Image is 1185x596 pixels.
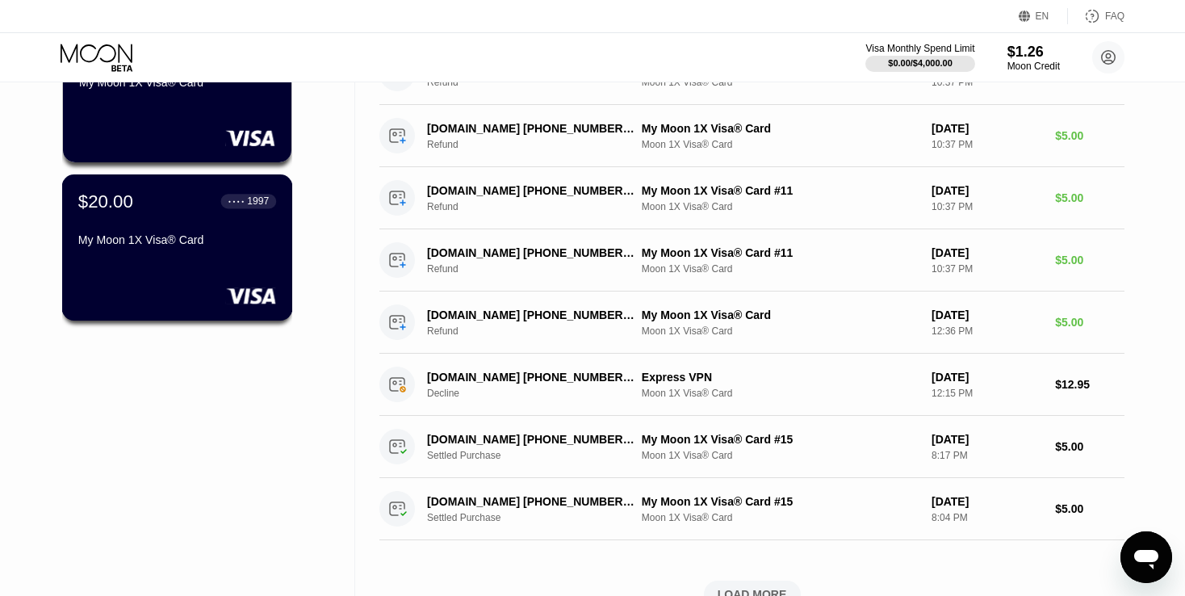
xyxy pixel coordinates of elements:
div: [DOMAIN_NAME] [PHONE_NUMBER] USRefundMy Moon 1X Visa® Card #11Moon 1X Visa® Card[DATE]10:37 PM$5.00 [379,229,1124,292]
div: Refund [427,263,651,275]
div: Moon 1X Visa® Card [642,450,919,461]
div: $0.00 / $4,000.00 [888,58,953,68]
div: Refund [427,325,651,337]
div: Moon 1X Visa® Card [642,325,919,337]
iframe: Button to launch messaging window [1120,531,1172,583]
div: $5.00 [1055,129,1124,142]
div: $5.00 [1055,316,1124,329]
div: Settled Purchase [427,512,651,523]
div: [DOMAIN_NAME] [PHONE_NUMBER] US [427,308,635,321]
div: Express VPN [642,371,919,384]
div: $5.00 [1055,254,1124,267]
div: [DATE] [932,246,1042,259]
div: [DATE] [932,308,1042,321]
div: FAQ [1105,10,1124,22]
div: [DOMAIN_NAME] [PHONE_NUMBER] USDeclineExpress VPNMoon 1X Visa® Card[DATE]12:15 PM$12.95 [379,354,1124,416]
div: $20.00 [78,191,133,212]
div: $5.00 [1055,191,1124,204]
div: [DOMAIN_NAME] [PHONE_NUMBER] USRefundMy Moon 1X Visa® Card #11Moon 1X Visa® Card[DATE]10:37 PM$5.00 [379,167,1124,229]
div: [DOMAIN_NAME] [PHONE_NUMBER] USRefundMy Moon 1X Visa® CardMoon 1X Visa® Card[DATE]10:37 PM$5.00 [379,105,1124,167]
div: [DOMAIN_NAME] [PHONE_NUMBER] USSettled PurchaseMy Moon 1X Visa® Card #15Moon 1X Visa® Card[DATE]8... [379,416,1124,478]
div: 8:17 PM [932,450,1042,461]
div: 10:37 PM [932,263,1042,275]
div: $5.00 [1055,440,1124,453]
div: 12:15 PM [932,388,1042,399]
div: Moon 1X Visa® Card [642,512,919,523]
div: My Moon 1X Visa® Card [642,308,919,321]
div: [DATE] [932,433,1042,446]
div: [DOMAIN_NAME] [PHONE_NUMBER] US [427,184,635,197]
div: EN [1036,10,1049,22]
div: $20.00● ● ● ●1997My Moon 1X Visa® Card [63,175,291,320]
div: 12:36 PM [932,325,1042,337]
div: [DATE] [932,371,1042,384]
div: Moon Credit [1007,61,1060,72]
div: $10.00● ● ● ●5250My Moon 1X Visa® Card [63,18,291,162]
div: My Moon 1X Visa® Card #15 [642,495,919,508]
div: Moon 1X Visa® Card [642,139,919,150]
div: Moon 1X Visa® Card [642,263,919,275]
div: Refund [427,201,651,212]
div: Visa Monthly Spend Limit [865,43,974,54]
div: EN [1019,8,1068,24]
div: My Moon 1X Visa® Card [642,122,919,135]
div: Refund [427,139,651,150]
div: [DATE] [932,122,1042,135]
div: [DOMAIN_NAME] [PHONE_NUMBER] US [427,433,635,446]
div: 10:37 PM [932,201,1042,212]
div: My Moon 1X Visa® Card #15 [642,433,919,446]
div: $1.26 [1007,44,1060,61]
div: FAQ [1068,8,1124,24]
div: $5.00 [1055,502,1124,515]
div: My Moon 1X Visa® Card #11 [642,246,919,259]
div: [DOMAIN_NAME] [PHONE_NUMBER] US [427,371,635,384]
div: $12.95 [1055,378,1124,391]
div: My Moon 1X Visa® Card #11 [642,184,919,197]
div: [DOMAIN_NAME] [PHONE_NUMBER] US [427,495,635,508]
div: Visa Monthly Spend Limit$0.00/$4,000.00 [865,43,974,72]
div: 10:37 PM [932,139,1042,150]
div: My Moon 1X Visa® Card [78,233,276,246]
div: 8:04 PM [932,512,1042,523]
div: [DATE] [932,495,1042,508]
div: My Moon 1X Visa® Card [79,76,275,89]
div: [DOMAIN_NAME] [PHONE_NUMBER] US [427,122,635,135]
div: 1997 [247,195,269,207]
div: ● ● ● ● [228,199,245,204]
div: Moon 1X Visa® Card [642,201,919,212]
div: [DOMAIN_NAME] [PHONE_NUMBER] USRefundMy Moon 1X Visa® CardMoon 1X Visa® Card[DATE]12:36 PM$5.00 [379,292,1124,354]
div: Decline [427,388,651,399]
div: $1.26Moon Credit [1007,44,1060,72]
div: [DOMAIN_NAME] [PHONE_NUMBER] US [427,246,635,259]
div: Settled Purchase [427,450,651,461]
div: Moon 1X Visa® Card [642,388,919,399]
div: [DATE] [932,184,1042,197]
div: [DOMAIN_NAME] [PHONE_NUMBER] USSettled PurchaseMy Moon 1X Visa® Card #15Moon 1X Visa® Card[DATE]8... [379,478,1124,540]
